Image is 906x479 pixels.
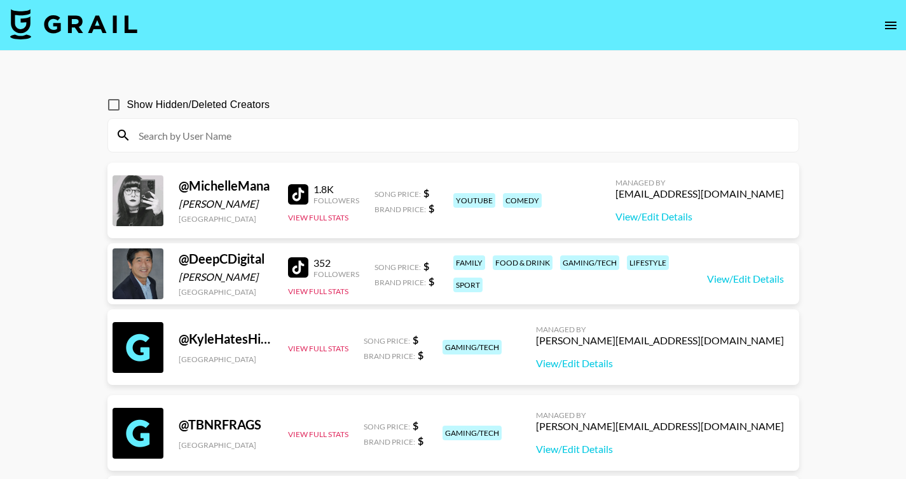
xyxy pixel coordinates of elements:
[493,255,553,270] div: food & drink
[429,202,434,214] strong: $
[179,287,273,297] div: [GEOGRAPHIC_DATA]
[364,351,415,361] span: Brand Price:
[374,189,421,199] span: Song Price:
[364,437,415,447] span: Brand Price:
[364,336,410,346] span: Song Price:
[288,213,348,222] button: View Full Stats
[127,97,270,112] span: Show Hidden/Deleted Creators
[131,125,791,145] input: Search by User Name
[10,9,137,39] img: Grail Talent
[413,334,418,346] strong: $
[503,193,542,208] div: comedy
[179,417,273,433] div: @ TBNRFRAGS
[536,443,784,455] a: View/Edit Details
[443,426,502,440] div: gaming/tech
[627,255,669,270] div: lifestyle
[536,357,784,370] a: View/Edit Details
[288,344,348,353] button: View Full Stats
[313,269,359,279] div: Followers
[179,251,273,267] div: @ DeepCDigital
[364,422,410,431] span: Song Price:
[179,214,273,224] div: [GEOGRAPHIC_DATA]
[707,273,784,285] a: View/Edit Details
[536,334,784,347] div: [PERSON_NAME][EMAIL_ADDRESS][DOMAIN_NAME]
[313,257,359,269] div: 352
[418,349,423,361] strong: $
[374,278,426,287] span: Brand Price:
[615,187,784,200] div: [EMAIL_ADDRESS][DOMAIN_NAME]
[313,196,359,205] div: Followers
[615,210,784,223] a: View/Edit Details
[179,331,273,347] div: @ KyleHatesHiking
[453,255,485,270] div: family
[374,205,426,214] span: Brand Price:
[374,262,421,272] span: Song Price:
[423,187,429,199] strong: $
[179,198,273,210] div: [PERSON_NAME]
[536,420,784,433] div: [PERSON_NAME][EMAIL_ADDRESS][DOMAIN_NAME]
[536,410,784,420] div: Managed By
[288,429,348,439] button: View Full Stats
[179,178,273,194] div: @ MichelleMana
[536,325,784,334] div: Managed By
[288,287,348,296] button: View Full Stats
[615,178,784,187] div: Managed By
[179,354,273,364] div: [GEOGRAPHIC_DATA]
[453,278,483,292] div: sport
[413,419,418,431] strong: $
[423,260,429,272] strong: $
[179,271,273,283] div: [PERSON_NAME]
[313,183,359,196] div: 1.8K
[453,193,495,208] div: youtube
[418,435,423,447] strong: $
[878,13,903,38] button: open drawer
[179,440,273,450] div: [GEOGRAPHIC_DATA]
[443,340,502,354] div: gaming/tech
[560,255,619,270] div: gaming/tech
[429,275,434,287] strong: $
